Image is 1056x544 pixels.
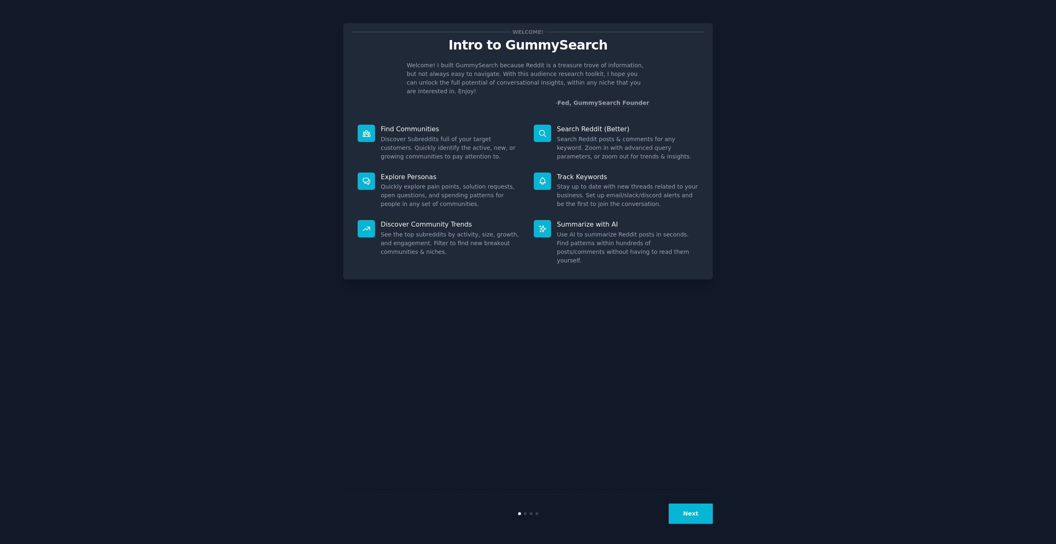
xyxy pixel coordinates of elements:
button: Next [669,504,713,524]
p: Explore Personas [381,173,522,181]
p: Intro to GummySearch [352,38,704,52]
a: Fed, GummySearch Founder [557,99,649,106]
dd: Quickly explore pain points, solution requests, open questions, and spending patterns for people ... [381,182,522,208]
div: - [555,99,649,107]
dd: Stay up to date with new threads related to your business. Set up email/slack/discord alerts and ... [557,182,698,208]
p: Search Reddit (Better) [557,125,698,133]
dd: See the top subreddits by activity, size, growth, and engagement. Filter to find new breakout com... [381,230,522,256]
dd: Search Reddit posts & comments for any keyword. Zoom in with advanced query parameters, or zoom o... [557,135,698,161]
dd: Discover Subreddits full of your target customers. Quickly identify the active, new, or growing c... [381,135,522,161]
dd: Use AI to summarize Reddit posts in seconds. Find patterns within hundreds of posts/comments with... [557,230,698,265]
p: Track Keywords [557,173,698,181]
p: Welcome! I built GummySearch because Reddit is a treasure trove of information, but not always ea... [407,61,649,96]
p: Discover Community Trends [381,220,522,229]
p: Find Communities [381,125,522,133]
span: Welcome! [511,28,545,36]
p: Summarize with AI [557,220,698,229]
